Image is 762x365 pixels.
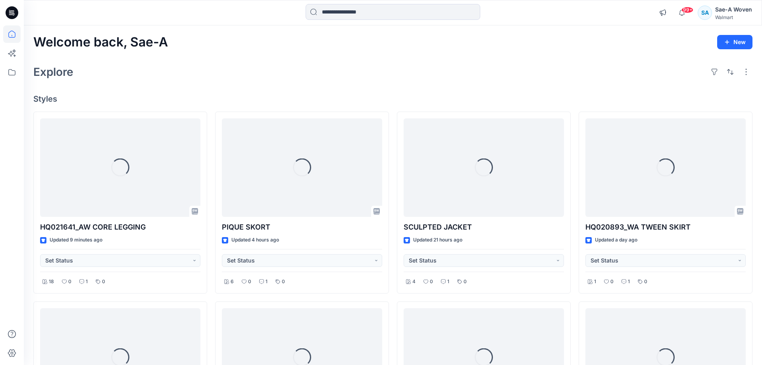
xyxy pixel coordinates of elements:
[717,35,752,49] button: New
[33,94,752,104] h4: Styles
[68,278,71,286] p: 0
[715,5,752,14] div: Sae-A Woven
[40,222,200,233] p: HQ021641_AW CORE LEGGING
[50,236,102,244] p: Updated 9 minutes ago
[681,7,693,13] span: 99+
[222,222,382,233] p: PIQUE SKORT
[266,278,267,286] p: 1
[33,35,168,50] h2: Welcome back, Sae-A
[413,236,462,244] p: Updated 21 hours ago
[464,278,467,286] p: 0
[33,66,73,78] h2: Explore
[430,278,433,286] p: 0
[715,14,752,20] div: Walmart
[594,278,596,286] p: 1
[412,278,416,286] p: 4
[404,222,564,233] p: SCULPTED JACKET
[698,6,712,20] div: SA
[231,278,234,286] p: 6
[447,278,449,286] p: 1
[248,278,251,286] p: 0
[585,222,746,233] p: HQ020893_WA TWEEN SKIRT
[231,236,279,244] p: Updated 4 hours ago
[644,278,647,286] p: 0
[282,278,285,286] p: 0
[49,278,54,286] p: 18
[595,236,637,244] p: Updated a day ago
[628,278,630,286] p: 1
[102,278,105,286] p: 0
[86,278,88,286] p: 1
[610,278,614,286] p: 0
